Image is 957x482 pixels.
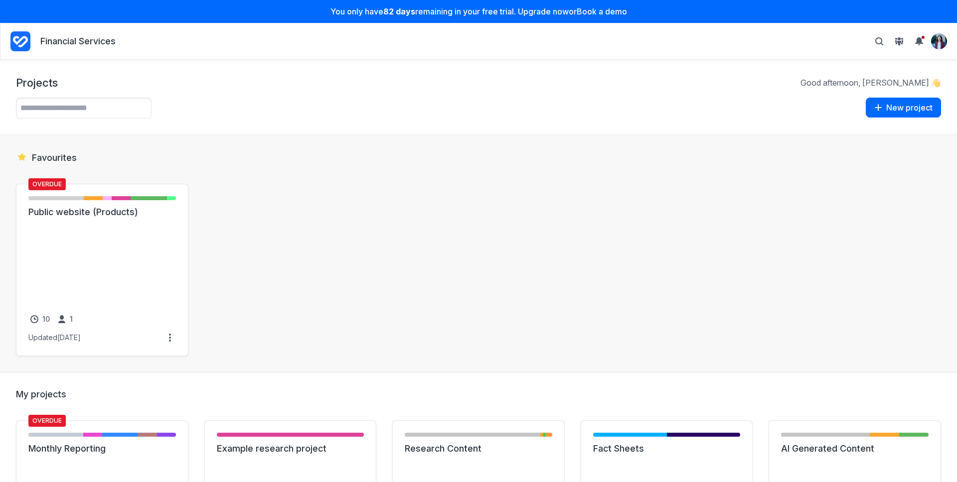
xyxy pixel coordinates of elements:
a: Research Content [405,443,552,455]
h1: Projects [16,76,58,90]
h2: Favourites [16,151,941,164]
p: You only have remaining in your free trial. Upgrade now or Book a demo [6,6,951,17]
p: Good afternoon, [PERSON_NAME] 👋 [800,77,941,88]
p: Financial Services [40,35,116,48]
button: Toggle search bar [871,33,887,49]
a: Fact Sheets [593,443,741,455]
a: Project Dashboard [10,29,30,53]
span: Overdue [28,415,66,427]
a: New project [866,98,941,119]
a: Example research project [217,443,364,455]
a: 10 [28,313,52,325]
div: Updated [DATE] [28,333,81,342]
img: Your avatar [931,33,947,49]
a: AI Generated Content [781,443,929,455]
summary: View Notifications [911,33,931,49]
button: New project [866,98,941,118]
strong: 82 days [383,6,415,16]
summary: View profile menu [931,33,947,49]
a: Monthly Reporting [28,443,176,455]
a: 1 [56,313,75,325]
a: Public website (Products) [28,206,176,218]
h2: My projects [16,388,941,400]
span: Overdue [28,178,66,190]
button: View People & Groups [891,33,907,49]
